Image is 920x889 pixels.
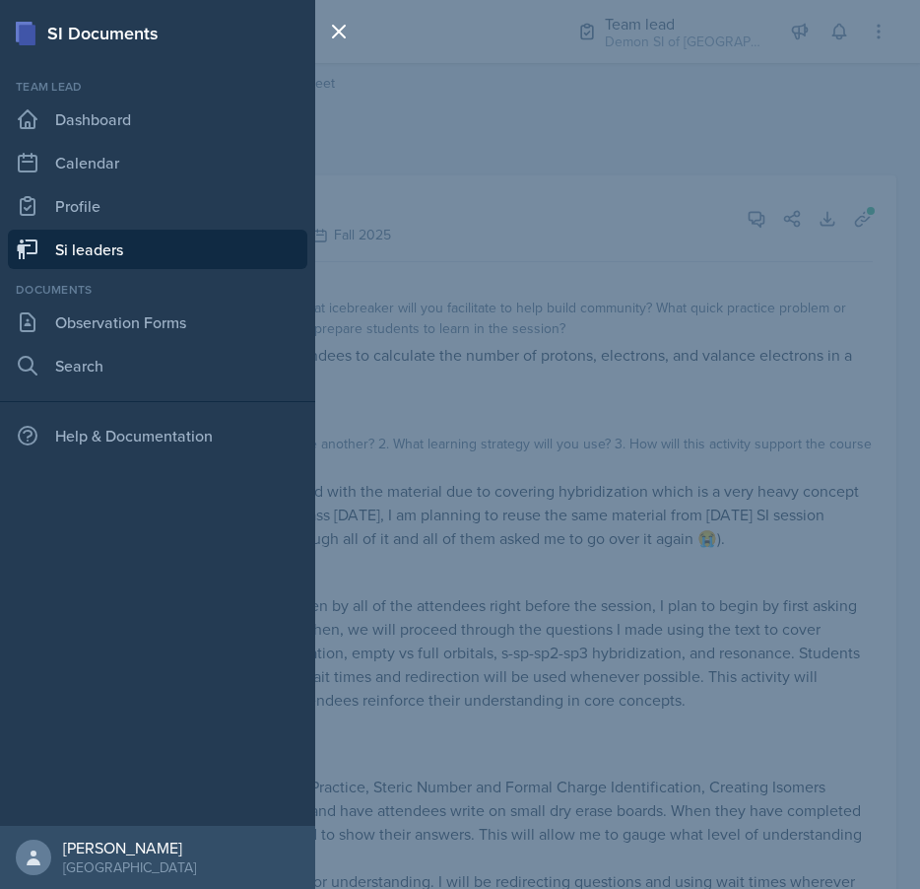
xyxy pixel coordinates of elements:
[8,78,307,96] div: Team lead
[8,100,307,139] a: Dashboard
[8,416,307,455] div: Help & Documentation
[63,838,196,857] div: [PERSON_NAME]
[8,281,307,299] div: Documents
[8,230,307,269] a: Si leaders
[8,143,307,182] a: Calendar
[63,857,196,877] div: [GEOGRAPHIC_DATA]
[8,346,307,385] a: Search
[8,303,307,342] a: Observation Forms
[8,186,307,226] a: Profile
